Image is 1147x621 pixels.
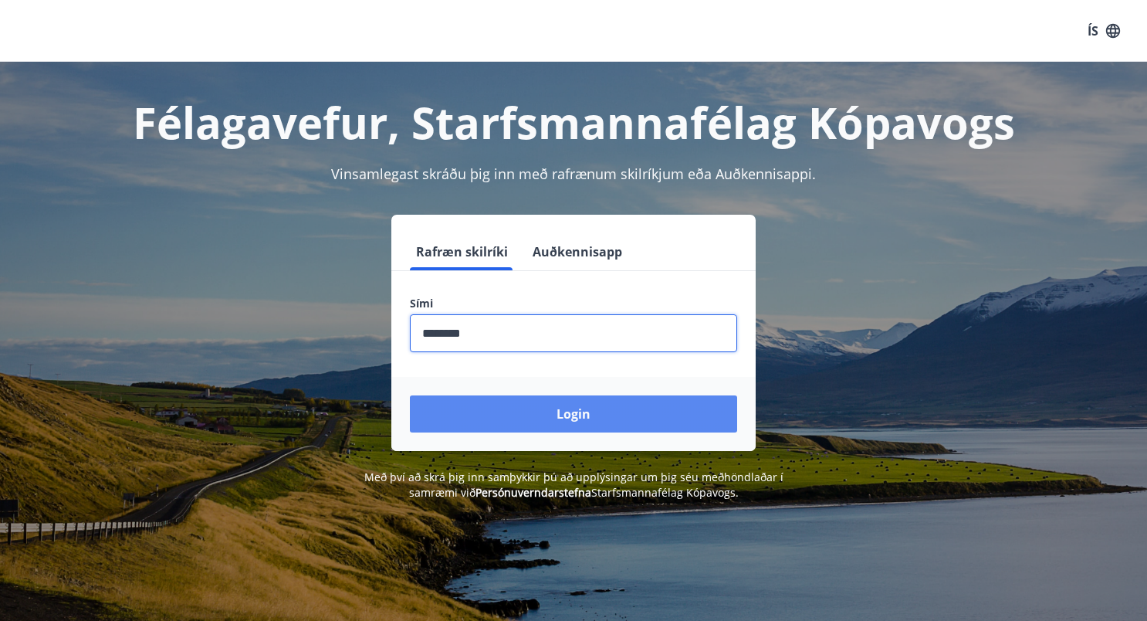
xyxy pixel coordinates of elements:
[364,470,783,500] span: Með því að skrá þig inn samþykkir þú að upplýsingar um þig séu meðhöndlaðar í samræmi við Starfsm...
[410,233,514,270] button: Rafræn skilríki
[1079,17,1128,45] button: ÍS
[331,165,816,183] span: Vinsamlegast skráðu þig inn með rafrænum skilríkjum eða Auðkennisappi.
[475,485,591,500] a: Persónuverndarstefna
[410,395,737,433] button: Login
[410,296,737,311] label: Sími
[526,233,628,270] button: Auðkennisapp
[36,93,1111,151] h1: Félagavefur, Starfsmannafélag Kópavogs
